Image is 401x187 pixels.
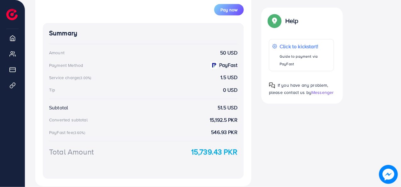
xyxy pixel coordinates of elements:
[49,104,68,111] div: Subtotal
[49,74,93,81] div: Service charge
[269,82,328,96] span: If you have any problem, please contact us by
[49,50,64,56] div: Amount
[223,86,237,94] strong: 0 USD
[218,104,237,111] strong: 51.5 USD
[280,43,331,50] p: Click to kickstart!
[49,62,83,68] div: Payment Method
[219,61,237,69] strong: PayFast
[49,146,94,157] div: Total Amount
[269,82,275,89] img: Popup guide
[214,4,244,15] button: Pay now
[49,117,88,123] div: Converted subtotal
[220,7,237,13] span: Pay now
[379,165,398,184] img: image
[220,74,237,81] strong: 1.5 USD
[210,62,217,69] img: payment
[73,130,85,135] small: (3.60%)
[49,129,87,136] div: PayFast fee
[269,15,280,26] img: Popup guide
[49,29,237,37] h4: Summary
[220,49,237,56] strong: 50 USD
[285,17,298,25] p: Help
[79,75,91,80] small: (3.00%)
[211,129,237,136] strong: 546.93 PKR
[311,89,334,96] span: Messenger
[210,116,237,124] strong: 15,192.5 PKR
[191,146,237,157] strong: 15,739.43 PKR
[49,87,55,93] div: Tip
[6,9,18,20] img: logo
[280,53,331,68] p: Guide to payment via PayFast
